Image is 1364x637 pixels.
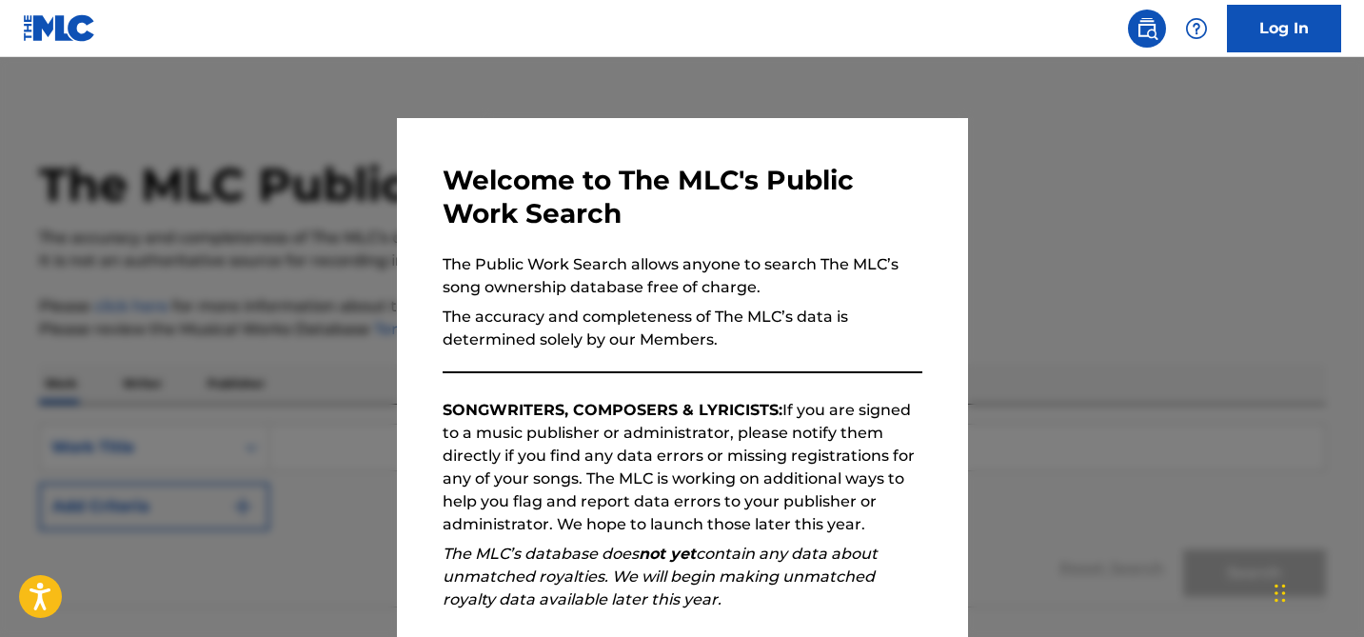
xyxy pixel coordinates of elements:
[443,306,922,351] p: The accuracy and completeness of The MLC’s data is determined solely by our Members.
[1136,17,1158,40] img: search
[1227,5,1341,52] a: Log In
[1269,546,1364,637] iframe: Chat Widget
[443,399,922,536] p: If you are signed to a music publisher or administrator, please notify them directly if you find ...
[639,545,696,563] strong: not yet
[443,253,922,299] p: The Public Work Search allows anyone to search The MLC’s song ownership database free of charge.
[1185,17,1208,40] img: help
[443,401,782,419] strong: SONGWRITERS, COMPOSERS & LYRICISTS:
[23,14,96,42] img: MLC Logo
[443,545,878,608] em: The MLC’s database does contain any data about unmatched royalties. We will begin making unmatche...
[1275,565,1286,622] div: Drag
[1128,10,1166,48] a: Public Search
[1177,10,1216,48] div: Help
[443,164,922,230] h3: Welcome to The MLC's Public Work Search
